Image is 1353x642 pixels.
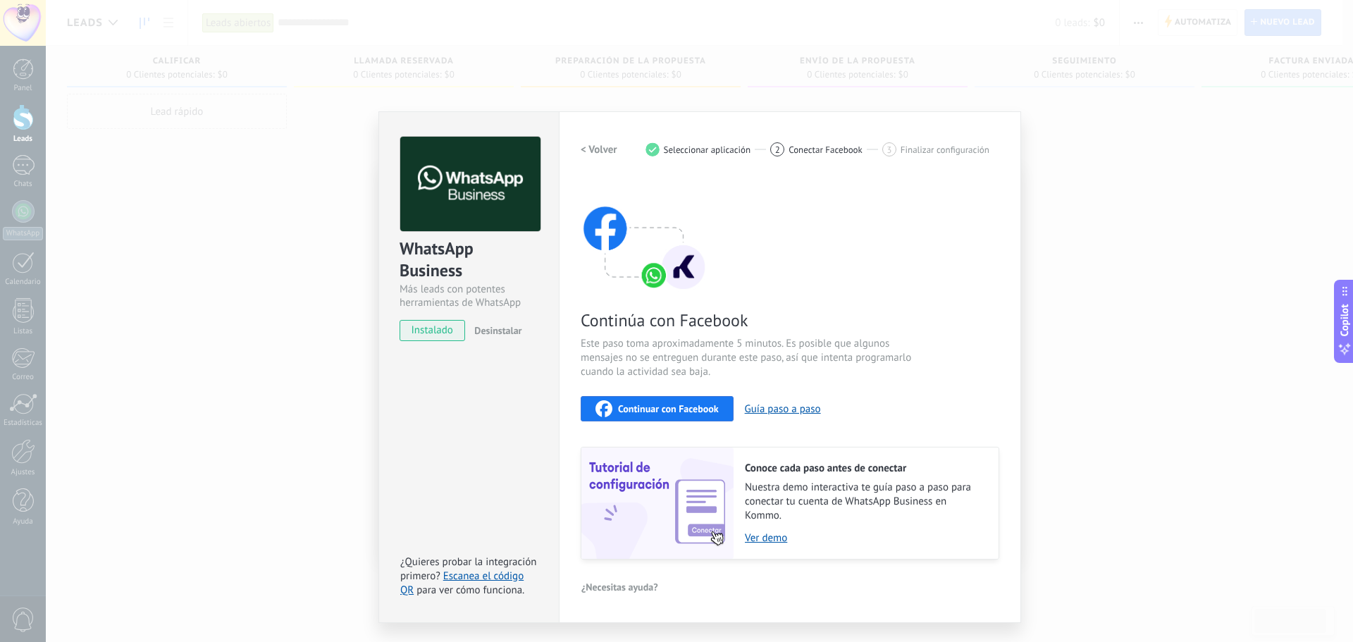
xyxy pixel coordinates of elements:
[886,144,891,156] span: 3
[745,462,984,475] h2: Conoce cada paso antes de conectar
[474,324,521,337] span: Desinstalar
[581,576,659,598] button: ¿Necesitas ayuda?
[745,531,984,545] a: Ver demo
[581,179,708,292] img: connect with facebook
[745,402,821,416] button: Guía paso a paso
[775,144,780,156] span: 2
[469,320,521,341] button: Desinstalar
[400,569,524,597] a: Escanea el código QR
[581,337,916,379] span: Este paso toma aproximadamente 5 minutos. Es posible que algunos mensajes no se entreguen durante...
[901,144,989,155] span: Finalizar configuración
[581,309,916,331] span: Continúa con Facebook
[400,137,540,232] img: logo_main.png
[400,283,538,309] div: Más leads con potentes herramientas de WhatsApp
[400,237,538,283] div: WhatsApp Business
[745,481,984,523] span: Nuestra demo interactiva te guía paso a paso para conectar tu cuenta de WhatsApp Business en Kommo.
[664,144,751,155] span: Seleccionar aplicación
[400,555,537,583] span: ¿Quieres probar la integración primero?
[581,137,617,162] button: < Volver
[416,584,524,597] span: para ver cómo funciona.
[581,143,617,156] h2: < Volver
[618,404,719,414] span: Continuar con Facebook
[789,144,863,155] span: Conectar Facebook
[581,582,658,592] span: ¿Necesitas ayuda?
[581,396,734,421] button: Continuar con Facebook
[400,320,464,341] span: instalado
[1337,304,1352,336] span: Copilot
